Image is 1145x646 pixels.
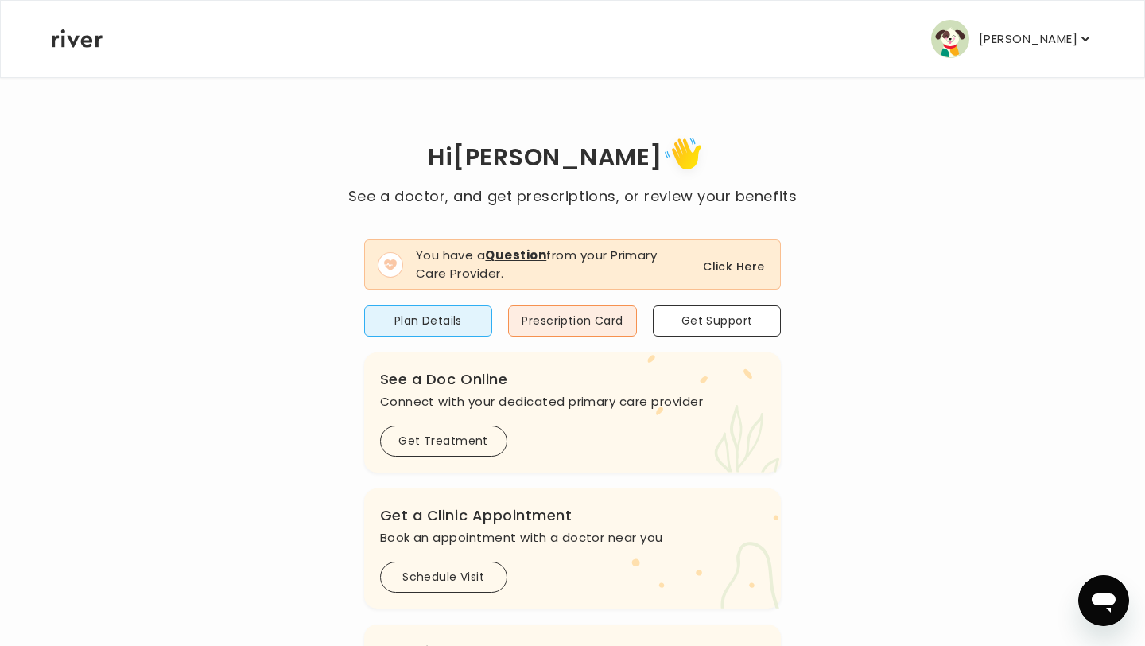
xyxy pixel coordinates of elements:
button: Get Support [653,305,782,337]
h1: Hi [PERSON_NAME] [348,132,797,185]
p: [PERSON_NAME] [979,28,1077,50]
p: Book an appointment with a doctor near you [380,527,766,549]
p: See a doctor, and get prescriptions, or review your benefits [348,185,797,208]
button: user avatar[PERSON_NAME] [931,20,1093,58]
button: Schedule Visit [380,562,507,593]
button: Plan Details [364,305,493,337]
img: user avatar [931,20,969,58]
button: Prescription Card [508,305,637,337]
h3: Get a Clinic Appointment [380,504,766,527]
iframe: Button to launch messaging window [1078,575,1129,626]
button: Click Here [703,257,764,276]
h3: See a Doc Online [380,368,766,391]
p: Connect with your dedicated primary care provider [380,391,766,413]
button: Get Treatment [380,426,507,457]
strong: Question [485,247,546,263]
p: You have a from your Primary Care Provider. [416,247,685,282]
